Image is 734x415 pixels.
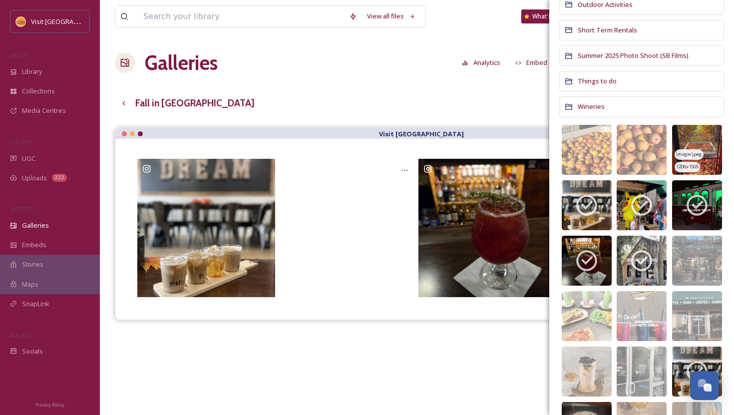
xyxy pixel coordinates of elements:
[10,51,27,59] span: MEDIA
[562,236,612,286] img: fe068e70-dc08-442d-818c-dc9dc899c766.jpg
[22,106,66,115] span: Media Centres
[22,221,49,230] span: Galleries
[35,402,64,408] span: Privacy Policy
[135,96,255,110] h3: Fall in [GEOGRAPHIC_DATA]
[457,53,505,72] button: Analytics
[690,371,719,400] button: Open Chat
[277,159,417,297] a: Opens media popup. Media description: visitlodi-6050994.mp4.
[52,174,67,182] div: 222
[672,347,722,397] img: be339b1c-3813-42a0-8ac5-0dcbe8c143a2.jpg
[617,180,667,230] img: ef888b29-d74f-4a13-9076-d8e32301b0a6.jpg
[578,102,605,111] span: Wineries
[672,125,722,175] img: 0902f199-16e4-41ec-9f35-ac593f82df1c.jpg
[136,159,276,297] a: Opens media popup. Media description: inspirecoffeelodi-6051143.jpg.
[10,331,30,339] span: SOCIALS
[672,180,722,230] img: 9139ef19-108a-4242-a65e-3dee26224c93.jpg
[672,291,722,341] img: b4d5b624-2a70-4f81-9d73-d171389041b2.jpg
[16,16,26,26] img: Square%20Social%20Visit%20Lodi.png
[138,5,344,27] input: Search your library
[379,129,464,138] strong: Visit [GEOGRAPHIC_DATA]
[676,163,699,170] span: 1206 x 1505
[457,53,510,72] a: Analytics
[35,398,64,410] a: Privacy Policy
[145,48,218,78] a: Galleries
[617,347,667,397] img: 803fb917-3f17-462f-a891-eaffc4afbefb.jpg
[22,173,47,183] span: Uploads
[22,240,46,250] span: Embeds
[22,154,35,163] span: UGC
[617,125,667,175] img: cda26bef-ebc4-496c-af1c-7d7a83b02c3f.jpg
[578,25,637,34] span: Short Term Rentals
[22,347,43,356] span: Socials
[22,67,42,76] span: Library
[617,291,667,341] img: 5179fc53-ec94-46ce-9dac-d934ebb4fe4f.jpg
[22,280,38,289] span: Maps
[521,9,571,23] a: What's New
[10,138,31,146] span: COLLECT
[510,53,553,72] button: Embed
[578,76,617,85] span: Things to do
[562,125,612,175] img: 20d32056-e401-4372-8706-af3ac888f38e.jpg
[362,6,420,26] a: View all files
[676,151,702,158] span: image/jpeg
[22,299,49,309] span: SnapLink
[562,291,612,341] img: c365d94d-08e9-4f1e-8e5f-c8bbe50c5223.jpg
[562,180,612,230] img: 276963a6-90a9-4178-bd67-135372fc6dbf.jpg
[10,205,33,213] span: WIDGETS
[22,260,43,269] span: Stories
[417,159,557,297] a: Opens media popup. Media description: knowplace-5746206.jpg.
[562,347,612,397] img: 6e423c63-a620-4d68-b268-c35aaea11de7.jpg
[31,16,108,26] span: Visit [GEOGRAPHIC_DATA]
[578,51,689,60] span: Summer 2025 Photo Shoot (SB Films)
[672,236,722,286] img: d215bf7a-3b5c-43bc-a500-28876e1bc42b.jpg
[617,236,667,286] img: 1ad4822f-14ff-4b71-affe-414811769e07.jpg
[22,86,55,96] span: Collections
